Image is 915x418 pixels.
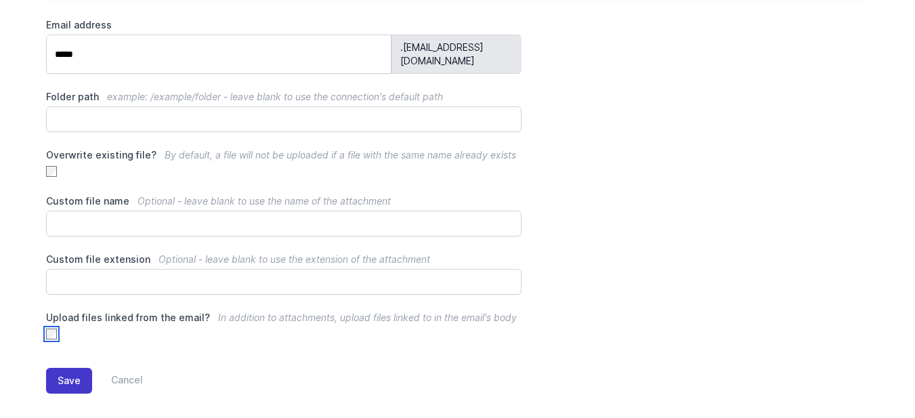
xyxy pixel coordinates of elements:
[847,350,899,402] iframe: Drift Widget Chat Controller
[46,90,522,104] label: Folder path
[218,312,517,323] span: In addition to attachments, upload files linked to in the email's body
[46,253,522,266] label: Custom file extension
[92,368,143,394] a: Cancel
[46,368,92,394] button: Save
[46,18,522,32] label: Email address
[46,311,522,325] label: Upload files linked from the email?
[165,149,516,161] span: By default, a file will not be uploaded if a file with the same name already exists
[46,194,522,208] label: Custom file name
[46,148,522,162] label: Overwrite existing file?
[137,195,391,207] span: Optional - leave blank to use the name of the attachment
[391,35,522,74] span: .[EMAIL_ADDRESS][DOMAIN_NAME]
[158,253,430,265] span: Optional - leave blank to use the extension of the attachment
[107,91,443,102] span: example: /example/folder - leave blank to use the connection's default path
